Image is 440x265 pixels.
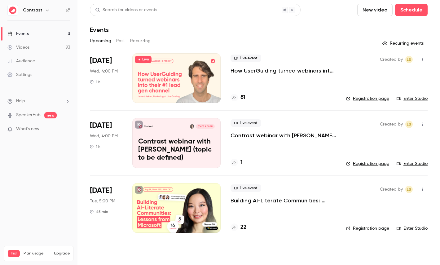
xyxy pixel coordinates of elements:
[90,209,108,214] div: 45 min
[231,184,261,192] span: Live event
[16,126,39,132] span: What's new
[231,132,336,139] a: Contrast webinar with [PERSON_NAME] (topic to be defined)
[90,26,109,33] h1: Events
[116,36,125,46] button: Past
[231,119,261,127] span: Live event
[132,118,221,168] a: Contrast webinar with Liana (topic to be defined)ContrastLiana Hakobyan[DATE] 4:00 PMContrast web...
[357,4,393,16] button: New video
[397,161,428,167] a: Enter Studio
[90,79,100,84] div: 1 h
[231,93,245,102] a: 81
[7,31,29,37] div: Events
[380,38,428,48] button: Recurring events
[54,251,70,256] button: Upgrade
[90,56,112,66] span: [DATE]
[397,225,428,232] a: Enter Studio
[7,44,29,51] div: Videos
[90,198,115,204] span: Tue, 5:00 PM
[231,197,336,204] a: Building AI-Literate Communities: Lessons from Microsoft
[7,98,70,104] li: help-dropdown-opener
[231,67,336,74] a: How UserGuiding turned webinars into their #1 lead gen channel
[397,95,428,102] a: Enter Studio
[395,4,428,16] button: Schedule
[380,186,403,193] span: Created by
[23,7,42,13] h6: Contrast
[144,125,153,128] p: Contrast
[90,68,118,74] span: Wed, 4:00 PM
[8,5,18,15] img: Contrast
[90,183,122,233] div: Dec 9 Tue, 11:00 AM (America/New York)
[24,251,50,256] span: Plan usage
[405,56,413,63] span: Lusine Sargsyan
[90,53,122,103] div: Oct 8 Wed, 10:00 AM (America/New York)
[90,144,100,149] div: 1 h
[90,36,111,46] button: Upcoming
[405,121,413,128] span: Lusine Sargsyan
[90,121,112,130] span: [DATE]
[231,158,243,167] a: 1
[130,36,151,46] button: Recurring
[44,112,57,118] span: new
[346,225,389,232] a: Registration page
[16,112,41,118] a: SpeakerHub
[231,223,247,232] a: 22
[407,121,411,128] span: LS
[407,56,411,63] span: LS
[95,7,157,13] div: Search for videos or events
[240,93,245,102] h4: 81
[346,161,389,167] a: Registration page
[190,124,194,129] img: Liana Hakobyan
[196,124,214,129] span: [DATE] 4:00 PM
[240,158,243,167] h4: 1
[138,138,215,162] p: Contrast webinar with [PERSON_NAME] (topic to be defined)
[90,118,122,168] div: Dec 3 Wed, 4:00 PM (Europe/Amsterdam)
[380,121,403,128] span: Created by
[346,95,389,102] a: Registration page
[8,250,20,257] span: Trial
[240,223,247,232] h4: 22
[380,56,403,63] span: Created by
[407,186,411,193] span: LS
[90,133,118,139] span: Wed, 4:00 PM
[405,186,413,193] span: Lusine Sargsyan
[231,55,261,62] span: Live event
[7,58,35,64] div: Audience
[135,56,152,63] span: Live
[90,186,112,196] span: [DATE]
[16,98,25,104] span: Help
[7,72,32,78] div: Settings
